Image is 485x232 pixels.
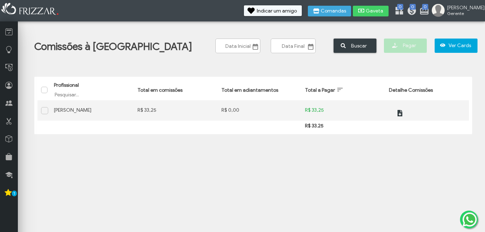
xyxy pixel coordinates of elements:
td: [PERSON_NAME] [50,100,134,121]
span: [PERSON_NAME] [447,5,479,11]
span: Indicar um amigo [257,9,297,14]
button: Show Calendar [250,43,260,50]
button: Indicar um amigo [244,5,302,16]
th: Detalhe Comissões [385,80,469,100]
a: 0 [419,6,426,17]
input: Pesquisar... [54,91,130,98]
span: 0 [397,4,403,10]
span: Gerente [447,11,479,16]
span: R$ 33,25 [305,107,324,113]
th: Total a Pagar: activate to sort column ascending [301,80,385,100]
span: ui-button [401,105,407,116]
button: Show Calendar [306,43,316,50]
a: [PERSON_NAME] Gerente [432,4,481,18]
td: R$ 33,25 [134,100,217,121]
input: Data Final [271,39,316,53]
span: Comandas [321,9,346,14]
button: Buscar [334,39,376,53]
th: Profissional [50,80,134,100]
button: Gaveta [353,6,389,16]
img: whatsapp.png [461,211,478,228]
div: Selecionar tudo [41,87,46,92]
th: Total em adiantamentos [218,80,301,100]
span: Detalhe Comissões [389,87,433,93]
a: 0 [407,6,414,17]
span: Profissional [54,82,79,88]
span: 0 [422,4,428,10]
span: Total a Pagar [305,87,335,93]
span: Buscar [346,40,371,51]
span: 0 [410,4,416,10]
td: R$ 33.25 [301,121,385,131]
span: Gaveta [366,9,384,14]
button: Ver Cards [435,39,477,53]
a: 0 [394,6,401,17]
span: Ver Cards [447,43,472,48]
button: Comandas [308,6,351,16]
td: R$ 0,00 [218,100,301,121]
h1: Comissões à [GEOGRAPHIC_DATA] [34,40,192,53]
span: 1 [12,191,17,196]
button: ui-button [396,102,412,118]
input: Data Inicial [215,39,260,53]
span: Total em adiantamentos [221,87,278,93]
th: Total em comissões [134,80,217,100]
span: Total em comissões [137,87,182,93]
